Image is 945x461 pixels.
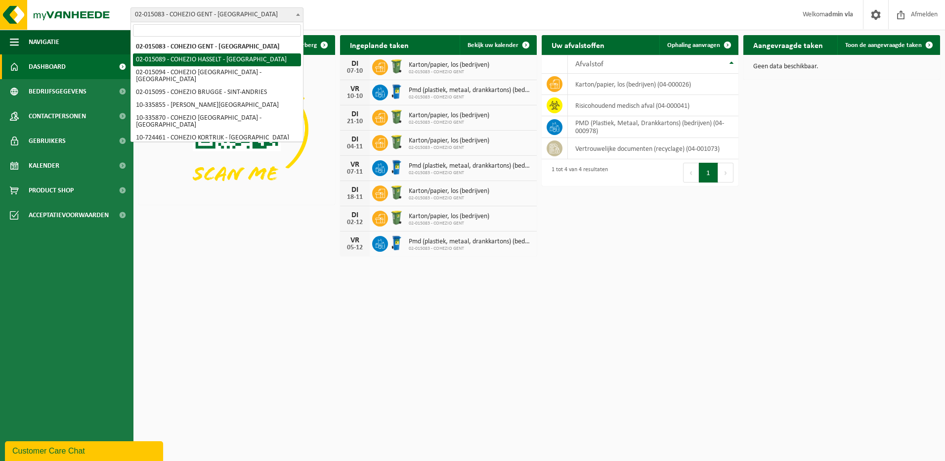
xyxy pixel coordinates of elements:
[409,213,489,221] span: Karton/papier, los (bedrijven)
[133,41,301,53] li: 02-015083 - COHEZIO GENT - [GEOGRAPHIC_DATA]
[568,74,738,95] td: karton/papier, los (bedrijven) (04-000026)
[388,58,405,75] img: WB-0240-HPE-GN-50
[388,159,405,176] img: WB-0240-HPE-BE-04
[568,116,738,138] td: PMD (Plastiek, Metaal, Drankkartons) (bedrijven) (04-000978)
[345,236,365,244] div: VR
[568,138,738,159] td: vertrouwelijke documenten (recyclage) (04-001073)
[409,69,489,75] span: 02-015083 - COHEZIO GENT
[388,134,405,150] img: WB-0240-HPE-GN-50
[130,7,303,22] span: 02-015083 - COHEZIO GENT - GENT
[667,42,720,48] span: Ophaling aanvragen
[409,145,489,151] span: 02-015083 - COHEZIO GENT
[345,85,365,93] div: VR
[345,60,365,68] div: DI
[388,184,405,201] img: WB-0240-HPE-GN-50
[575,60,603,68] span: Afvalstof
[133,112,301,132] li: 10-335870 - COHEZIO [GEOGRAPHIC_DATA] - [GEOGRAPHIC_DATA]
[388,209,405,226] img: WB-0240-HPE-GN-50
[683,163,699,183] button: Previous
[345,161,365,169] div: VR
[568,95,738,116] td: risicohoudend medisch afval (04-000041)
[29,79,86,104] span: Bedrijfsgegevens
[345,118,365,125] div: 21-10
[409,187,489,195] span: Karton/papier, los (bedrijven)
[29,54,66,79] span: Dashboard
[345,93,365,100] div: 10-10
[29,129,66,153] span: Gebruikers
[29,203,109,228] span: Acceptatievoorwaarden
[345,110,365,118] div: DI
[131,8,303,22] span: 02-015083 - COHEZIO GENT - GENT
[388,108,405,125] img: WB-0240-HPE-GN-50
[718,163,733,183] button: Next
[133,66,301,86] li: 02-015094 - COHEZIO [GEOGRAPHIC_DATA] - [GEOGRAPHIC_DATA]
[699,163,718,183] button: 1
[340,35,419,54] h2: Ingeplande taken
[409,246,532,252] span: 02-015083 - COHEZIO GENT
[409,61,489,69] span: Karton/papier, los (bedrijven)
[5,439,165,461] iframe: chat widget
[409,162,532,170] span: Pmd (plastiek, metaal, drankkartons) (bedrijven)
[845,42,922,48] span: Toon de aangevraagde taken
[133,132,301,144] li: 10-724461 - COHEZIO KORTRIJK - [GEOGRAPHIC_DATA]
[345,68,365,75] div: 07-10
[345,194,365,201] div: 18-11
[409,112,489,120] span: Karton/papier, los (bedrijven)
[547,162,608,184] div: 1 tot 4 van 4 resultaten
[409,120,489,126] span: 02-015083 - COHEZIO GENT
[29,30,59,54] span: Navigatie
[409,94,532,100] span: 02-015083 - COHEZIO GENT
[29,178,74,203] span: Product Shop
[133,86,301,99] li: 02-015095 - COHEZIO BRUGGE - SINT-ANDRIES
[659,35,737,55] a: Ophaling aanvragen
[345,186,365,194] div: DI
[743,35,833,54] h2: Aangevraagde taken
[409,137,489,145] span: Karton/papier, los (bedrijven)
[388,234,405,251] img: WB-0240-HPE-BE-04
[345,219,365,226] div: 02-12
[133,99,301,112] li: 10-335855 - [PERSON_NAME][GEOGRAPHIC_DATA]
[345,169,365,176] div: 07-11
[345,143,365,150] div: 04-11
[837,35,939,55] a: Toon de aangevraagde taken
[345,211,365,219] div: DI
[133,53,301,66] li: 02-015089 - COHEZIO HASSELT - [GEOGRAPHIC_DATA]
[460,35,536,55] a: Bekijk uw kalender
[409,87,532,94] span: Pmd (plastiek, metaal, drankkartons) (bedrijven)
[825,11,853,18] strong: admin vla
[409,170,532,176] span: 02-015083 - COHEZIO GENT
[29,153,59,178] span: Kalender
[753,63,930,70] p: Geen data beschikbaar.
[295,42,317,48] span: Verberg
[409,221,489,227] span: 02-015083 - COHEZIO GENT
[345,244,365,251] div: 05-12
[287,35,334,55] button: Verberg
[29,104,86,129] span: Contactpersonen
[409,195,489,201] span: 02-015083 - COHEZIO GENT
[468,42,518,48] span: Bekijk uw kalender
[345,136,365,143] div: DI
[542,35,614,54] h2: Uw afvalstoffen
[388,83,405,100] img: WB-0240-HPE-BE-04
[409,238,532,246] span: Pmd (plastiek, metaal, drankkartons) (bedrijven)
